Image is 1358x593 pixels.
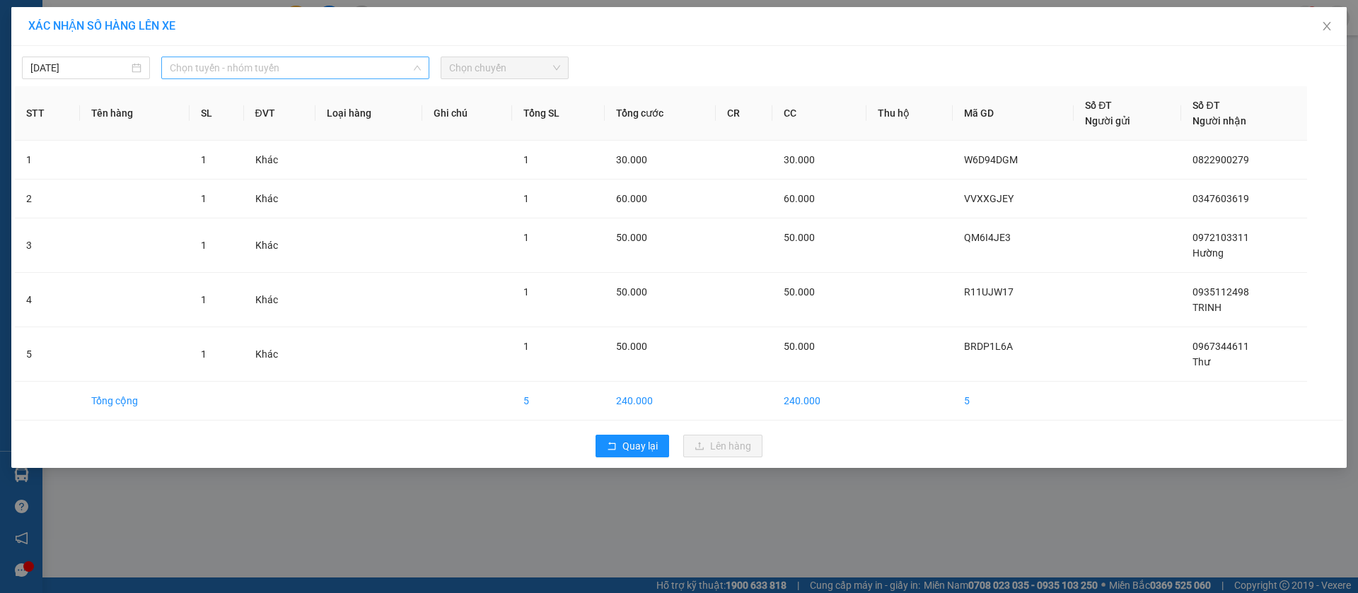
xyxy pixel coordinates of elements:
[683,435,762,457] button: uploadLên hàng
[1192,286,1249,298] span: 0935112498
[1192,193,1249,204] span: 0347603619
[1192,232,1249,243] span: 0972103311
[170,57,421,78] span: Chọn tuyến - nhóm tuyến
[28,19,175,33] span: XÁC NHẬN SỐ HÀNG LÊN XE
[201,240,207,251] span: 1
[866,86,953,141] th: Thu hộ
[201,193,207,204] span: 1
[716,86,772,141] th: CR
[616,154,647,165] span: 30.000
[616,232,647,243] span: 50.000
[523,193,529,204] span: 1
[244,327,316,382] td: Khác
[523,286,529,298] span: 1
[607,441,617,452] span: rollback
[80,382,190,421] td: Tổng cộng
[605,86,716,141] th: Tổng cước
[1192,247,1224,259] span: Hường
[616,286,647,298] span: 50.000
[30,60,129,76] input: 15/09/2025
[523,154,529,165] span: 1
[15,86,80,141] th: STT
[1321,20,1333,32] span: close
[1192,100,1219,111] span: Số ĐT
[1192,356,1210,368] span: Thư
[964,286,1014,298] span: R11UJW17
[964,341,1013,352] span: BRDP1L6A
[772,86,866,141] th: CC
[953,382,1074,421] td: 5
[596,435,669,457] button: rollbackQuay lại
[15,141,80,180] td: 1
[616,341,647,352] span: 50.000
[605,382,716,421] td: 240.000
[784,341,815,352] span: 50.000
[15,218,80,273] td: 3
[1307,7,1347,47] button: Close
[964,232,1011,243] span: QM6I4JE3
[964,193,1014,204] span: VVXXGJEY
[512,86,605,141] th: Tổng SL
[15,180,80,218] td: 2
[784,154,815,165] span: 30.000
[1085,100,1112,111] span: Số ĐT
[616,193,647,204] span: 60.000
[1192,302,1221,313] span: TRINH
[523,232,529,243] span: 1
[413,64,422,72] span: down
[784,232,815,243] span: 50.000
[512,382,605,421] td: 5
[244,273,316,327] td: Khác
[772,382,866,421] td: 240.000
[201,294,207,305] span: 1
[1085,115,1130,127] span: Người gửi
[1192,115,1246,127] span: Người nhận
[964,154,1018,165] span: W6D94DGM
[15,327,80,382] td: 5
[244,218,316,273] td: Khác
[15,273,80,327] td: 4
[784,193,815,204] span: 60.000
[80,86,190,141] th: Tên hàng
[449,57,560,78] span: Chọn chuyến
[953,86,1074,141] th: Mã GD
[523,341,529,352] span: 1
[1192,154,1249,165] span: 0822900279
[784,286,815,298] span: 50.000
[201,348,207,360] span: 1
[244,180,316,218] td: Khác
[622,438,658,454] span: Quay lại
[1192,341,1249,352] span: 0967344611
